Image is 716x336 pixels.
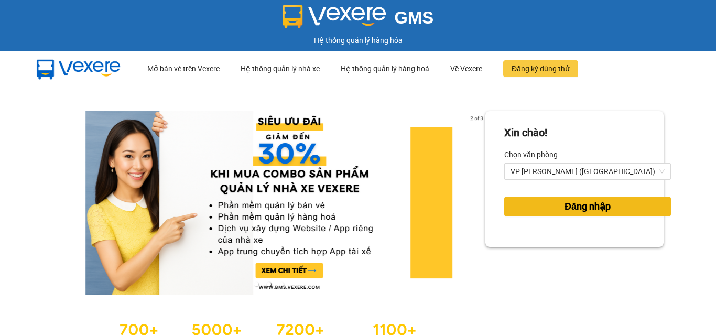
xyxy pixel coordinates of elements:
div: Mở bán vé trên Vexere [147,52,220,85]
li: slide item 3 [279,282,284,286]
li: slide item 2 [267,282,271,286]
span: Đăng ký dùng thử [512,63,570,74]
span: VP Trần Phú (Hàng) [511,164,665,179]
div: Hệ thống quản lý hàng hóa [3,35,713,46]
p: 2 of 3 [467,111,485,125]
div: Xin chào! [504,125,547,141]
a: GMS [283,16,434,24]
li: slide item 1 [254,282,258,286]
img: logo 2 [283,5,386,28]
label: Chọn văn phòng [504,146,558,163]
span: GMS [394,8,433,27]
span: Đăng nhập [565,199,611,214]
button: previous slide / item [52,111,67,295]
div: Hệ thống quản lý nhà xe [241,52,320,85]
button: Đăng nhập [504,197,671,216]
div: Về Vexere [450,52,482,85]
div: Hệ thống quản lý hàng hoá [341,52,429,85]
button: Đăng ký dùng thử [503,60,578,77]
button: next slide / item [471,111,485,295]
img: mbUUG5Q.png [26,51,131,86]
